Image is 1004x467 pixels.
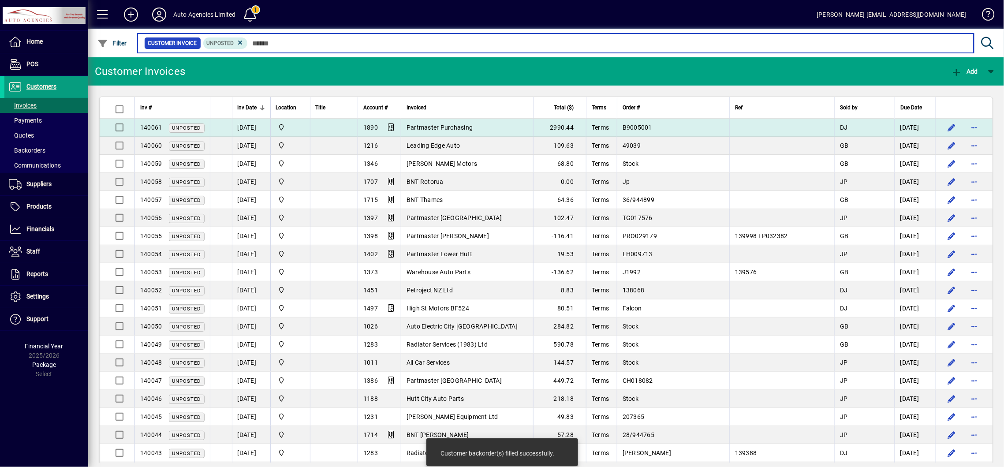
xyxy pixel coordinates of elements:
[232,137,270,155] td: [DATE]
[4,218,88,240] a: Financials
[238,103,265,112] div: Inv Date
[735,103,743,112] span: Ref
[623,359,638,366] span: Stock
[26,270,48,277] span: Reports
[895,390,935,408] td: [DATE]
[817,7,967,22] div: [PERSON_NAME] [EMAIL_ADDRESS][DOMAIN_NAME]
[944,193,959,207] button: Edit
[140,178,162,185] span: 140058
[148,39,197,48] span: Customer Invoice
[140,269,162,276] span: 140053
[363,323,378,330] span: 1026
[533,191,586,209] td: 64.36
[232,209,270,227] td: [DATE]
[407,359,450,366] span: All Car Services
[140,431,162,438] span: 140044
[840,103,858,112] span: Sold by
[967,301,982,315] button: More options
[172,252,201,258] span: Unposted
[533,318,586,336] td: 284.82
[172,179,201,185] span: Unposted
[592,413,609,420] span: Terms
[592,178,609,185] span: Terms
[4,263,88,285] a: Reports
[895,372,935,390] td: [DATE]
[840,178,848,185] span: JP
[895,354,935,372] td: [DATE]
[26,203,52,210] span: Products
[97,40,127,47] span: Filter
[232,390,270,408] td: [DATE]
[623,395,638,402] span: Stock
[967,374,982,388] button: More options
[592,124,609,131] span: Terms
[173,7,236,22] div: Auto Agencies Limited
[840,359,848,366] span: JP
[623,232,657,239] span: PRO029179
[140,124,162,131] span: 140061
[407,377,502,384] span: Partmaster [GEOGRAPHIC_DATA]
[967,319,982,333] button: More options
[363,413,378,420] span: 1231
[623,413,645,420] span: 207365
[4,143,88,158] a: Backorders
[623,214,653,221] span: TG017576
[407,323,518,330] span: Auto Electric City [GEOGRAPHIC_DATA]
[363,395,378,402] span: 1188
[592,287,609,294] span: Terms
[363,103,396,112] div: Account #
[533,372,586,390] td: 449.72
[623,250,653,258] span: LH009713
[172,415,201,420] span: Unposted
[533,354,586,372] td: 144.57
[944,337,959,351] button: Edit
[276,141,305,150] span: Rangiora
[232,227,270,245] td: [DATE]
[735,103,829,112] div: Ref
[276,303,305,313] span: Rangiora
[840,377,848,384] span: JP
[592,377,609,384] span: Terms
[276,231,305,241] span: Rangiora
[26,248,40,255] span: Staff
[944,211,959,225] button: Edit
[276,123,305,132] span: Rangiora
[26,60,38,67] span: POS
[967,247,982,261] button: More options
[140,359,162,366] span: 140048
[140,250,162,258] span: 140054
[895,119,935,137] td: [DATE]
[238,103,257,112] span: Inv Date
[895,263,935,281] td: [DATE]
[140,214,162,221] span: 140056
[363,250,378,258] span: 1402
[172,161,201,167] span: Unposted
[592,160,609,167] span: Terms
[944,157,959,171] button: Edit
[895,408,935,426] td: [DATE]
[840,287,848,294] span: DJ
[172,306,201,312] span: Unposted
[232,155,270,173] td: [DATE]
[407,341,488,348] span: Radiator Services (1983) Ltd
[592,323,609,330] span: Terms
[944,283,959,297] button: Edit
[533,299,586,318] td: 80.51
[172,324,201,330] span: Unposted
[363,431,378,438] span: 1714
[967,157,982,171] button: More options
[895,209,935,227] td: [DATE]
[172,198,201,203] span: Unposted
[554,103,574,112] span: Total ($)
[944,138,959,153] button: Edit
[895,281,935,299] td: [DATE]
[316,103,353,112] div: Title
[623,341,638,348] span: Stock
[967,428,982,442] button: More options
[533,209,586,227] td: 102.47
[840,395,848,402] span: JP
[232,426,270,444] td: [DATE]
[592,359,609,366] span: Terms
[533,137,586,155] td: 109.63
[26,315,49,322] span: Support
